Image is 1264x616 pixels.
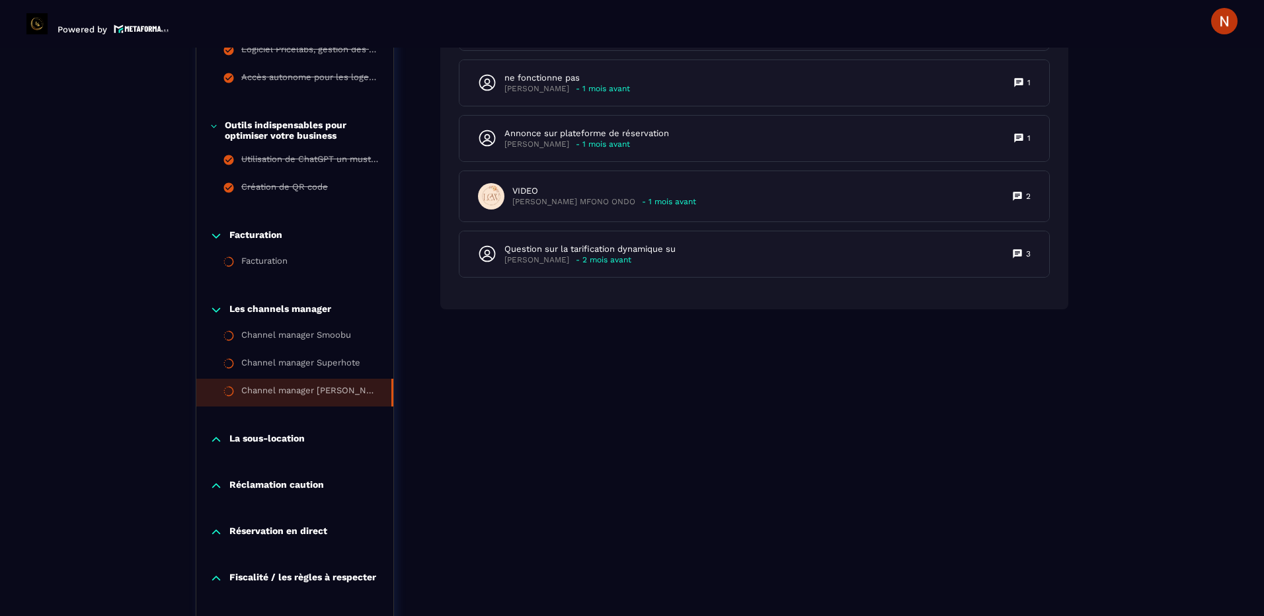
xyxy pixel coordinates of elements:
[642,197,696,207] p: - 1 mois avant
[576,255,631,265] p: - 2 mois avant
[504,139,569,149] p: [PERSON_NAME]
[504,72,630,84] p: ne fonctionne pas
[26,13,48,34] img: logo-branding
[1026,249,1031,259] p: 3
[576,84,630,94] p: - 1 mois avant
[229,572,376,585] p: Fiscalité / les règles à respecter
[241,330,351,344] div: Channel manager Smoobu
[504,255,569,265] p: [PERSON_NAME]
[512,197,635,207] p: [PERSON_NAME] MFONO ONDO
[576,139,630,149] p: - 1 mois avant
[229,433,305,446] p: La sous-location
[1027,77,1031,88] p: 1
[225,120,380,141] p: Outils indispensables pour optimiser votre business
[241,358,360,372] div: Channel manager Superhote
[241,385,378,400] div: Channel manager [PERSON_NAME]
[241,154,380,169] div: Utilisation de ChatGPT un must-have
[114,23,169,34] img: logo
[504,243,676,255] p: Question sur la tarification dynamique su
[1027,133,1031,143] p: 1
[229,303,331,317] p: Les channels manager
[512,185,696,197] p: VIDEO
[241,72,380,87] div: Accès autonome pour les logements en location saisonnière
[241,182,328,196] div: Création de QR code
[1026,191,1031,202] p: 2
[229,229,282,243] p: Facturation
[229,525,327,539] p: Réservation en direct
[58,24,107,34] p: Powered by
[241,256,288,270] div: Facturation
[504,84,569,94] p: [PERSON_NAME]
[504,128,669,139] p: Annonce sur plateforme de réservation
[229,479,324,492] p: Réclamation caution
[241,44,380,59] div: Logiciel Pricelabs, gestion des prix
